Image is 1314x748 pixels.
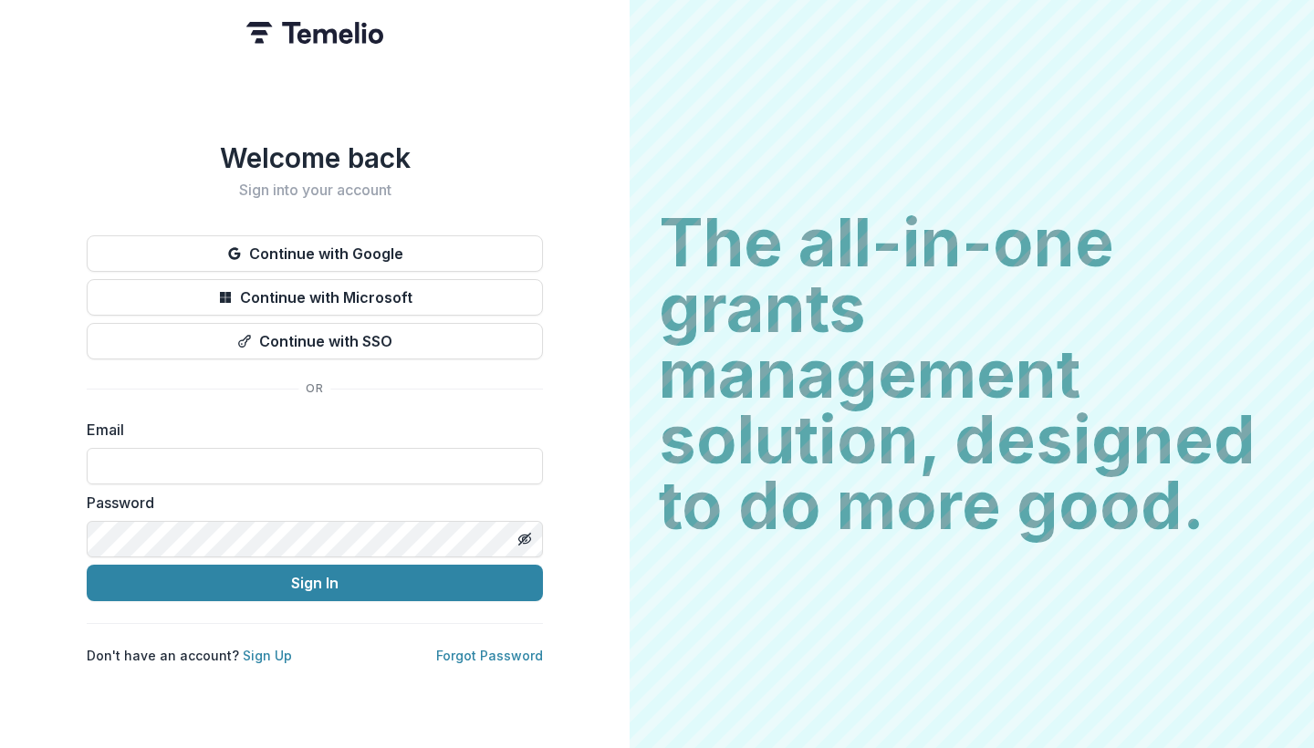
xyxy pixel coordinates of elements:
[87,492,532,514] label: Password
[436,648,543,663] a: Forgot Password
[243,648,292,663] a: Sign Up
[87,646,292,665] p: Don't have an account?
[87,279,543,316] button: Continue with Microsoft
[510,525,539,554] button: Toggle password visibility
[87,182,543,199] h2: Sign into your account
[87,419,532,441] label: Email
[87,323,543,359] button: Continue with SSO
[87,141,543,174] h1: Welcome back
[246,22,383,44] img: Temelio
[87,235,543,272] button: Continue with Google
[87,565,543,601] button: Sign In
